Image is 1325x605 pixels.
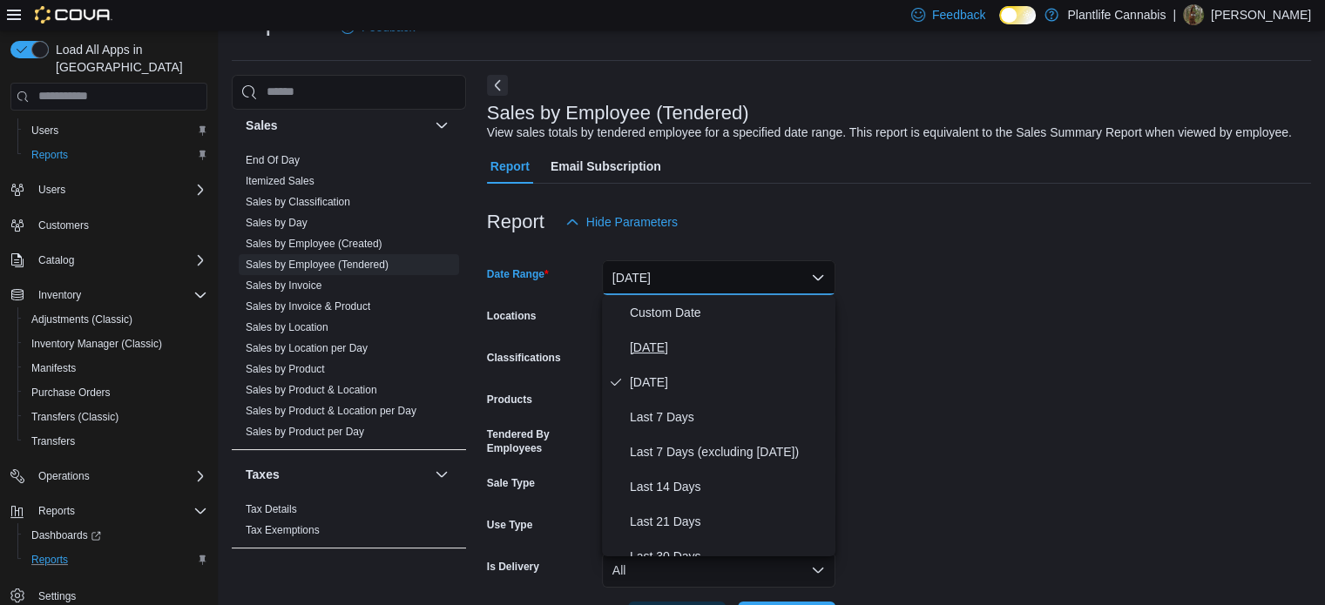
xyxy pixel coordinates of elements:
[246,300,370,313] a: Sales by Invoice & Product
[31,337,162,351] span: Inventory Manager (Classic)
[246,258,389,272] span: Sales by Employee (Tendered)
[24,145,75,165] a: Reports
[932,6,985,24] span: Feedback
[246,320,328,334] span: Sales by Location
[246,196,350,208] a: Sales by Classification
[31,250,81,271] button: Catalog
[3,499,214,523] button: Reports
[31,501,82,521] button: Reports
[31,214,207,236] span: Customers
[602,295,835,556] div: Select listbox
[246,195,350,209] span: Sales by Classification
[24,309,139,330] a: Adjustments (Classic)
[487,351,561,365] label: Classifications
[24,120,207,141] span: Users
[38,469,90,483] span: Operations
[31,501,207,521] span: Reports
[38,253,74,267] span: Catalog
[246,524,320,536] a: Tax Exemptions
[24,431,82,452] a: Transfers
[31,179,207,200] span: Users
[24,431,207,452] span: Transfers
[602,553,835,588] button: All
[246,216,308,230] span: Sales by Day
[3,178,214,202] button: Users
[38,288,81,302] span: Inventory
[487,427,595,455] label: Tendered By Employees
[431,115,452,136] button: Sales
[558,205,685,239] button: Hide Parameters
[24,382,118,403] a: Purchase Orders
[246,523,320,537] span: Tax Exemptions
[246,321,328,333] a: Sales by Location
[246,362,325,376] span: Sales by Product
[17,523,214,548] a: Dashboards
[246,466,280,483] h3: Taxes
[431,464,452,485] button: Taxes
[17,405,214,429] button: Transfers (Classic)
[246,405,416,417] a: Sales by Product & Location per Day
[31,386,111,400] span: Purchase Orders
[490,149,530,184] span: Report
[246,237,382,251] span: Sales by Employee (Created)
[31,179,72,200] button: Users
[487,212,544,232] h3: Report
[38,218,89,232] span: Customers
[232,150,466,449] div: Sales
[586,213,678,231] span: Hide Parameters
[551,149,661,184] span: Email Subscription
[487,75,508,96] button: Next
[630,337,828,358] span: [DATE]
[31,466,97,487] button: Operations
[630,302,828,323] span: Custom Date
[17,307,214,332] button: Adjustments (Classic)
[31,124,58,138] span: Users
[246,259,389,271] a: Sales by Employee (Tendered)
[3,464,214,488] button: Operations
[24,309,207,330] span: Adjustments (Classic)
[31,215,96,236] a: Customers
[630,476,828,497] span: Last 14 Days
[246,466,428,483] button: Taxes
[17,429,214,454] button: Transfers
[31,528,101,542] span: Dashboards
[246,384,377,396] a: Sales by Product & Location
[38,504,75,518] span: Reports
[487,393,532,407] label: Products
[24,407,207,427] span: Transfers (Classic)
[246,117,278,134] h3: Sales
[24,145,207,165] span: Reports
[17,332,214,356] button: Inventory Manager (Classic)
[246,154,300,166] a: End Of Day
[246,238,382,250] a: Sales by Employee (Created)
[232,499,466,548] div: Taxes
[24,333,207,354] span: Inventory Manager (Classic)
[630,407,828,427] span: Last 7 Days
[38,589,76,603] span: Settings
[246,404,416,418] span: Sales by Product & Location per Day
[487,309,537,323] label: Locations
[246,503,297,515] a: Tax Details
[246,117,428,134] button: Sales
[487,518,532,532] label: Use Type
[31,285,88,306] button: Inventory
[24,549,75,570] a: Reports
[246,363,325,375] a: Sales by Product
[24,407,125,427] a: Transfers (Classic)
[246,341,368,355] span: Sales by Location per Day
[24,549,207,570] span: Reports
[246,342,368,354] a: Sales by Location per Day
[35,6,112,24] img: Cova
[246,175,314,187] a: Itemized Sales
[31,148,68,162] span: Reports
[246,426,364,438] a: Sales by Product per Day
[24,382,207,403] span: Purchase Orders
[602,260,835,295] button: [DATE]
[24,120,65,141] a: Users
[487,560,539,574] label: Is Delivery
[31,361,76,375] span: Manifests
[246,299,370,313] span: Sales by Invoice & Product
[630,441,828,462] span: Last 7 Days (excluding [DATE])
[246,383,377,397] span: Sales by Product & Location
